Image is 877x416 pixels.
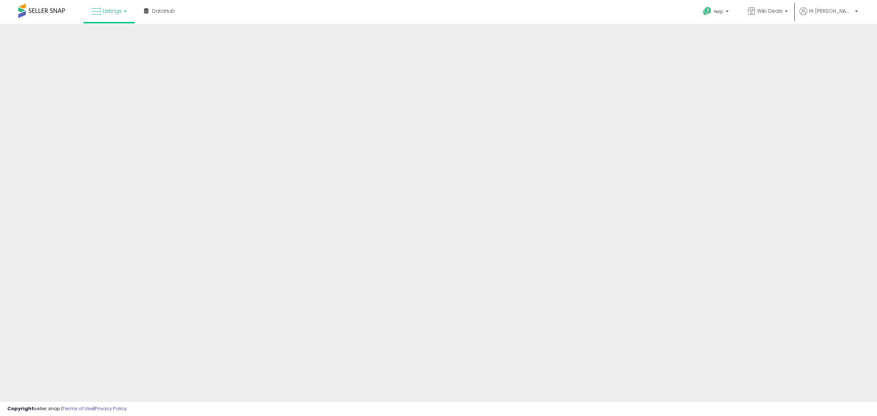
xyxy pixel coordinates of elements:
span: Hi [PERSON_NAME] [809,7,853,15]
span: Wiki Deals [757,7,783,15]
a: Hi [PERSON_NAME] [800,7,858,24]
i: Get Help [703,7,712,16]
span: Listings [103,7,122,15]
a: Help [697,1,736,24]
span: DataHub [152,7,175,15]
span: Help [714,8,724,15]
